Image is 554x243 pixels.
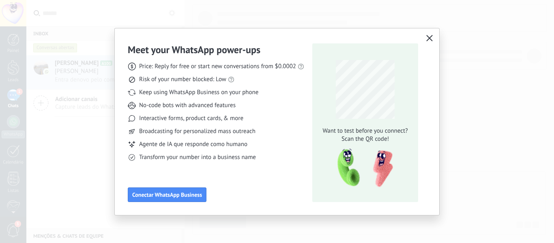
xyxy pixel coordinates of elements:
span: Price: Reply for free or start new conversations from $0.0002 [139,62,296,71]
img: qr-pic-1x.png [331,146,395,190]
span: Broadcasting for personalized mass outreach [139,127,256,135]
span: Agente de IA que responde como humano [139,140,247,148]
span: Transform your number into a business name [139,153,256,161]
span: Scan the QR code! [318,135,413,143]
span: No-code bots with advanced features [139,101,236,110]
button: Conectar WhatsApp Business [128,187,206,202]
span: Risk of your number blocked: Low [139,75,226,84]
span: Conectar WhatsApp Business [132,192,202,198]
span: Want to test before you connect? [318,127,413,135]
span: Interactive forms, product cards, & more [139,114,243,123]
span: Keep using WhatsApp Business on your phone [139,88,258,97]
h3: Meet your WhatsApp power‑ups [128,43,260,56]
